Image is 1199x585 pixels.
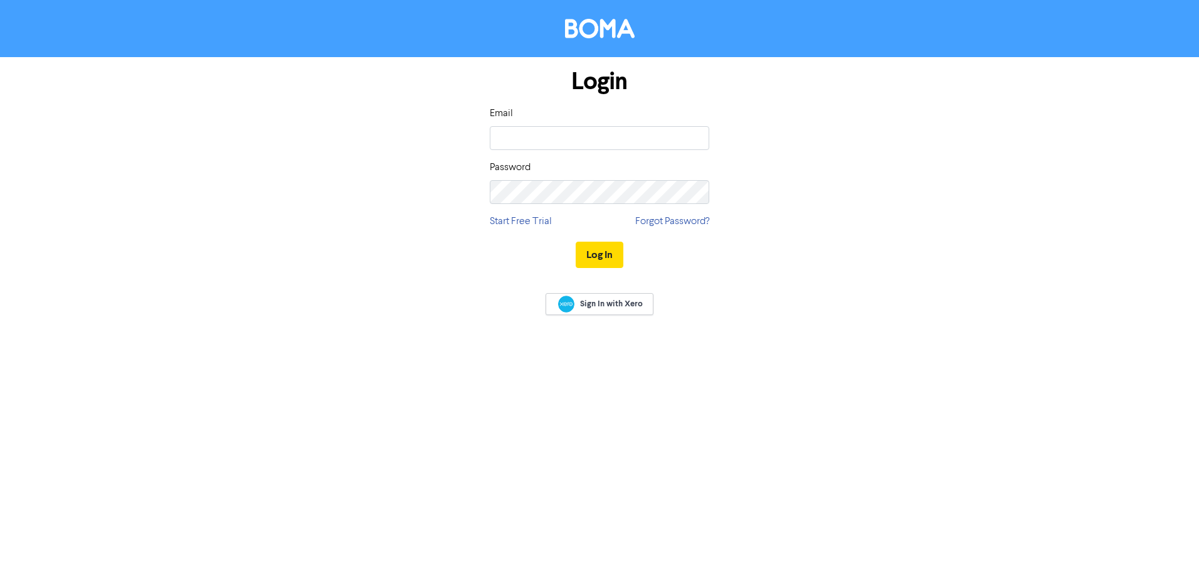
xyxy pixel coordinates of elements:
[490,67,709,96] h1: Login
[546,293,653,315] a: Sign In with Xero
[635,214,709,229] a: Forgot Password?
[565,19,635,38] img: BOMA Logo
[490,160,531,175] label: Password
[490,106,513,121] label: Email
[576,242,623,268] button: Log In
[580,298,643,309] span: Sign In with Xero
[558,296,574,313] img: Xero logo
[490,214,552,229] a: Start Free Trial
